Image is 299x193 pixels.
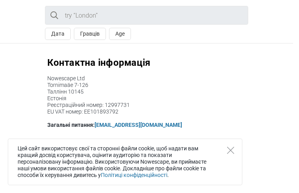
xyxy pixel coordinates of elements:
button: Close [227,147,234,154]
a: [EMAIL_ADDRESS][DOMAIN_NAME] [95,122,182,128]
a: Політиці конфіденційності [101,172,167,178]
li: EU VAT номер: EE101893792 [47,108,252,115]
li: Tornimaäe 7-126 [47,82,252,88]
li: Реєстраційний номер: 12997731 [47,102,252,108]
div: Цей сайт використовує свої та сторонні файли cookie, щоб надати вам кращий досвід користувача, оц... [8,139,242,185]
p: Загальні питання: [47,121,252,129]
button: Дата [45,28,71,40]
li: Естонія [47,95,252,102]
li: Таллінн 10145 [47,88,252,95]
li: Nowescape Ltd [47,75,252,82]
h2: Контактна інформація [47,56,252,69]
input: try “London” [45,6,248,25]
button: Age [109,28,131,40]
button: Гравців [74,28,106,40]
